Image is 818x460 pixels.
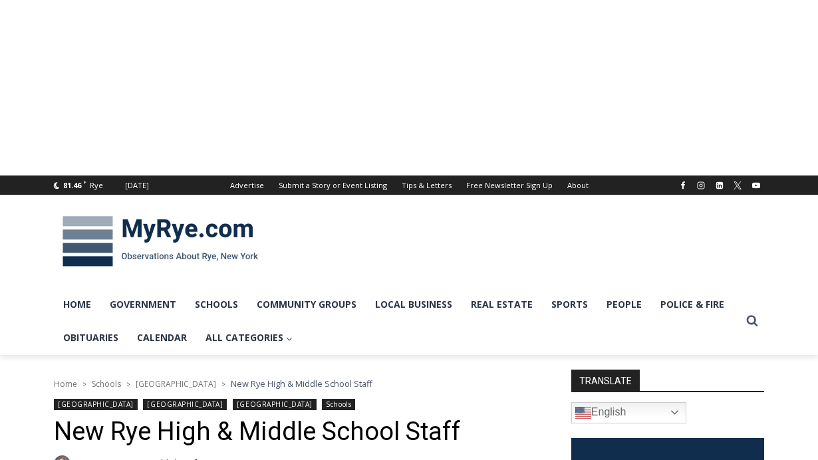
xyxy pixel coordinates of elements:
a: Schools [322,399,355,410]
a: Facebook [675,177,691,193]
span: 81.46 [63,180,81,190]
a: Government [100,288,186,321]
img: en [575,405,591,421]
span: F [83,178,86,185]
a: [GEOGRAPHIC_DATA] [143,399,227,410]
a: Home [54,378,77,390]
a: Calendar [128,321,196,354]
a: Community Groups [247,288,366,321]
a: Real Estate [462,288,542,321]
a: Schools [92,378,121,390]
span: New Rye High & Middle School Staff [231,378,372,390]
span: > [126,380,130,389]
span: > [221,380,225,389]
a: Police & Fire [651,288,734,321]
nav: Primary Navigation [54,288,740,355]
a: [GEOGRAPHIC_DATA] [136,378,216,390]
a: Free Newsletter Sign Up [459,175,560,195]
div: [DATE] [125,179,149,191]
a: Linkedin [712,177,728,193]
a: [GEOGRAPHIC_DATA] [233,399,317,410]
a: People [597,288,651,321]
button: View Search Form [740,309,764,333]
a: Home [54,288,100,321]
a: Sports [542,288,597,321]
a: All Categories [196,321,302,354]
img: MyRye.com [54,207,267,276]
a: Instagram [693,177,709,193]
a: Local Business [366,288,462,321]
a: YouTube [748,177,764,193]
strong: TRANSLATE [571,370,640,391]
a: Obituaries [54,321,128,354]
a: About [560,175,596,195]
span: All Categories [205,330,293,345]
a: Advertise [223,175,271,195]
a: Tips & Letters [394,175,459,195]
div: Rye [90,179,103,191]
nav: Secondary Navigation [223,175,596,195]
h1: New Rye High & Middle School Staff [54,417,536,447]
a: [GEOGRAPHIC_DATA] [54,399,138,410]
nav: Breadcrumbs [54,377,536,390]
a: X [730,177,746,193]
a: English [571,402,686,423]
a: Schools [186,288,247,321]
span: > [82,380,86,389]
a: Submit a Story or Event Listing [271,175,394,195]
